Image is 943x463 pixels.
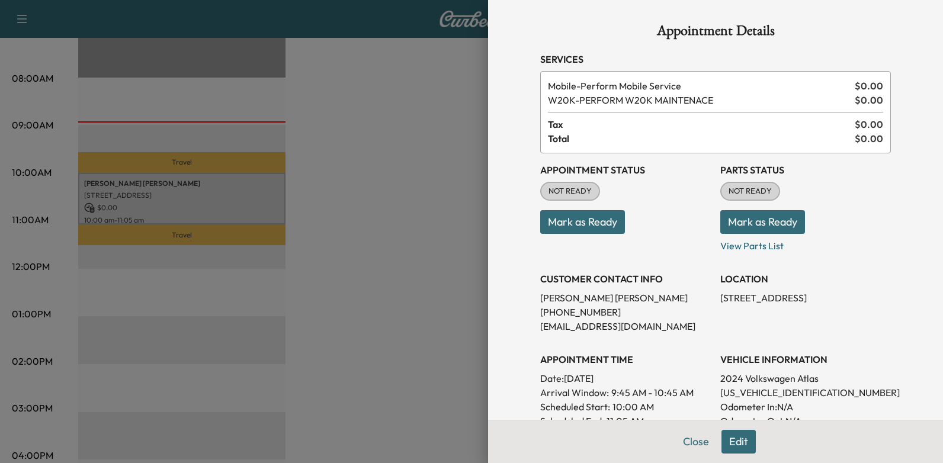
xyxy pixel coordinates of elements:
[855,93,883,107] span: $ 0.00
[548,117,855,131] span: Tax
[540,352,711,366] h3: APPOINTMENT TIME
[548,93,850,107] span: PERFORM W20K MAINTENACE
[720,400,891,414] p: Odometer In: N/A
[540,52,891,66] h3: Services
[720,352,891,366] h3: VEHICLE INFORMATION
[540,272,711,286] h3: CUSTOMER CONTACT INFO
[540,400,610,414] p: Scheduled Start:
[720,291,891,305] p: [STREET_ADDRESS]
[721,185,779,197] span: NOT READY
[540,319,711,333] p: [EMAIL_ADDRESS][DOMAIN_NAME]
[540,24,891,43] h1: Appointment Details
[540,371,711,385] p: Date: [DATE]
[855,117,883,131] span: $ 0.00
[720,385,891,400] p: [US_VEHICLE_IDENTIFICATION_NUMBER]
[540,305,711,319] p: [PHONE_NUMBER]
[720,272,891,286] h3: LOCATION
[607,414,644,428] p: 11:05 AM
[855,79,883,93] span: $ 0.00
[721,430,756,454] button: Edit
[540,414,604,428] p: Scheduled End:
[540,163,711,177] h3: Appointment Status
[540,210,625,234] button: Mark as Ready
[612,400,654,414] p: 10:00 AM
[855,131,883,146] span: $ 0.00
[720,371,891,385] p: 2024 Volkswagen Atlas
[675,430,717,454] button: Close
[720,234,891,253] p: View Parts List
[720,210,805,234] button: Mark as Ready
[720,163,891,177] h3: Parts Status
[548,131,855,146] span: Total
[540,385,711,400] p: Arrival Window:
[541,185,599,197] span: NOT READY
[611,385,694,400] span: 9:45 AM - 10:45 AM
[720,414,891,428] p: Odometer Out: N/A
[540,291,711,305] p: [PERSON_NAME] [PERSON_NAME]
[548,79,850,93] span: Perform Mobile Service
